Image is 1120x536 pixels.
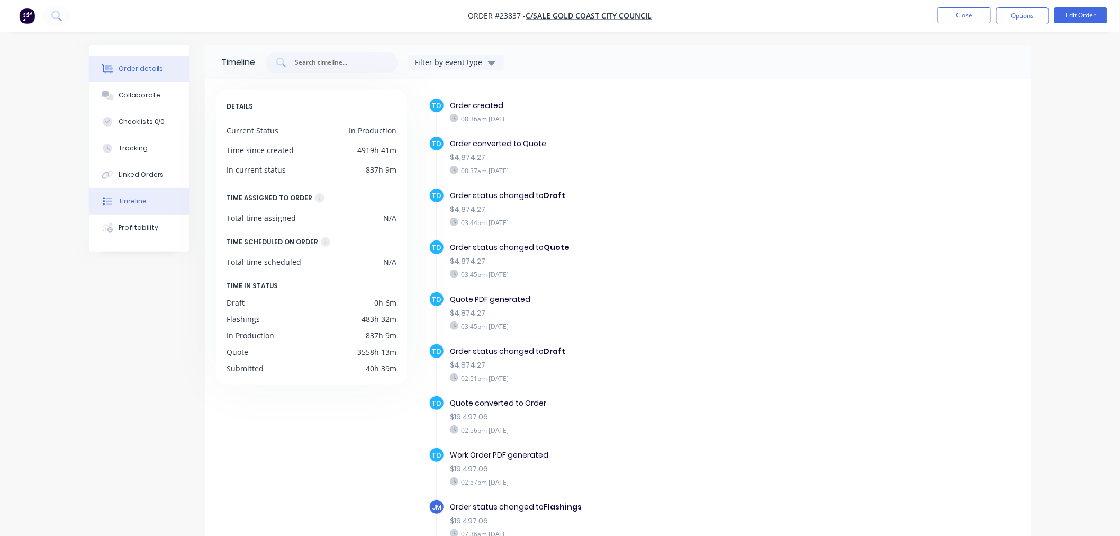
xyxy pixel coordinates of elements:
span: TD [432,398,442,408]
div: $19,497.06 [450,515,816,526]
div: $19,497.06 [450,412,816,423]
div: 02:51pm [DATE] [450,373,816,383]
b: Draft [544,190,565,201]
div: 08:36am [DATE] [450,114,816,123]
b: Flashings [544,502,582,512]
div: Draft [227,297,245,308]
div: 4919h 41m [357,145,396,156]
span: DETAILS [227,101,253,112]
div: Order created [450,100,816,111]
div: 40h 39m [366,363,396,374]
div: Order status changed to [450,502,816,513]
button: Filter by event type [409,55,504,70]
div: In current status [227,164,286,175]
span: Order #23837 - [468,11,526,21]
div: Order converted to Quote [450,138,816,149]
div: Total time assigned [227,212,296,224]
div: Quote converted to Order [450,398,816,409]
span: TD [432,101,442,111]
div: $4,874.27 [450,204,816,215]
input: Search timeline... [294,57,382,68]
span: TD [432,450,442,460]
span: TD [432,191,442,201]
div: N/A [383,256,396,267]
button: Checklists 0/0 [89,109,189,135]
div: Order status changed to [450,190,816,201]
span: TD [432,294,442,305]
div: Flashings [227,314,260,325]
button: Edit Order [1054,7,1107,23]
div: In Production [349,125,396,136]
div: Timeline [221,56,255,69]
button: Tracking [89,135,189,162]
div: Checklists 0/0 [119,117,165,127]
div: 03:44pm [DATE] [450,218,816,227]
button: Profitability [89,215,189,241]
button: Close [938,7,991,23]
div: N/A [383,212,396,224]
div: $4,874.27 [450,256,816,267]
div: 02:56pm [DATE] [450,425,816,435]
div: 08:37am [DATE] [450,166,816,175]
span: TD [432,346,442,356]
div: 0h 6m [374,297,396,308]
div: $4,874.27 [450,360,816,371]
div: Submitted [227,363,264,374]
div: Tracking [119,144,148,153]
div: Collaborate [119,91,160,100]
div: Order status changed to [450,346,816,357]
button: Collaborate [89,82,189,109]
div: Work Order PDF generated [450,450,816,461]
div: Time since created [227,145,294,156]
div: 03:45pm [DATE] [450,270,816,279]
div: Total time scheduled [227,256,301,267]
span: TD [432,139,442,149]
div: 483h 32m [362,314,396,325]
div: TIME ASSIGNED TO ORDER [227,192,312,204]
div: Profitability [119,223,158,233]
div: Quote PDF generated [450,294,816,305]
img: Factory [19,8,35,24]
span: TD [432,243,442,253]
div: 3558h 13m [357,346,396,358]
div: Order status changed to [450,242,816,253]
button: Options [996,7,1049,24]
b: Draft [544,346,565,356]
div: 03:45pm [DATE] [450,321,816,331]
div: $4,874.27 [450,152,816,163]
div: $19,497.06 [450,463,816,475]
div: In Production [227,330,274,341]
div: Current Status [227,125,278,136]
button: Timeline [89,188,189,215]
span: TIME IN STATUS [227,280,278,292]
button: Order details [89,56,189,82]
div: Order details [119,64,164,74]
div: 837h 9m [366,164,396,175]
div: 02:57pm [DATE] [450,477,816,487]
div: Linked Orders [119,170,164,180]
button: Linked Orders [89,162,189,188]
div: Timeline [119,196,147,206]
div: Quote [227,346,248,358]
div: Filter by event type [414,57,485,68]
div: $4,874.27 [450,308,816,319]
a: C/SALE GOLD COAST CITY COUNCIL [526,11,652,21]
div: 837h 9m [366,330,396,341]
b: Quote [544,242,570,253]
span: JM [432,502,441,512]
div: TIME SCHEDULED ON ORDER [227,236,318,248]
